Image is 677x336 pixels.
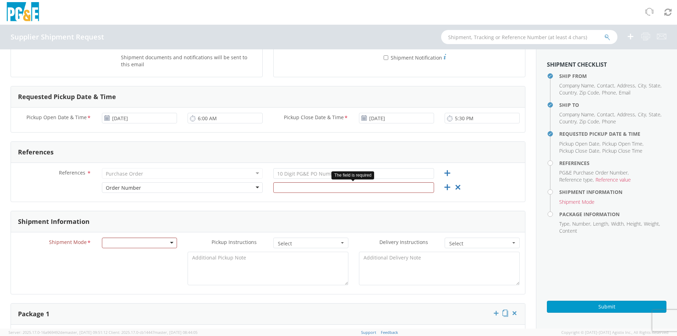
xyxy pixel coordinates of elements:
[49,239,87,247] span: Shipment Mode
[109,330,197,335] span: Client: 2025.17.0-cb14447
[559,176,593,183] span: Reference type
[593,220,608,227] span: Length
[449,240,511,247] span: Select
[579,89,599,96] span: Zip Code
[559,89,577,96] span: Country
[611,220,624,227] span: Width
[559,140,600,147] li: ,
[18,149,54,156] h3: References
[602,140,644,147] li: ,
[602,140,642,147] span: Pickup Open Time
[644,220,660,227] li: ,
[597,82,614,89] span: Contact
[649,111,660,118] span: State
[8,330,108,335] span: Server: 2025.17.0-16a969492de
[273,238,348,248] button: Select
[638,82,647,89] li: ,
[649,82,660,89] span: State
[579,118,600,125] li: ,
[559,140,599,147] span: Pickup Open Date
[602,89,616,96] span: Phone
[106,184,141,191] div: Order Number
[441,30,617,44] input: Shipment, Tracking or Reference Number (at least 4 chars)
[649,82,661,89] li: ,
[384,53,446,61] label: Shipment Notification
[559,160,666,166] h4: References
[559,73,666,79] h4: Ship From
[638,82,646,89] span: City
[559,89,578,96] li: ,
[617,82,635,89] span: Address
[559,227,577,234] span: Content
[559,111,595,118] li: ,
[106,170,143,177] div: Purchase Order
[559,147,600,154] li: ,
[559,118,577,125] span: Country
[154,330,197,335] span: master, [DATE] 08:44:05
[559,189,666,195] h4: Shipment Information
[617,111,636,118] li: ,
[559,102,666,108] h4: Ship To
[384,55,388,60] input: Shipment Notification
[445,238,520,248] button: Select
[331,171,374,179] div: The field is required
[649,111,661,118] li: ,
[278,240,339,247] span: Select
[597,111,614,118] span: Contact
[547,301,666,313] button: Submit
[559,220,569,227] span: Type
[273,168,434,179] input: 10 Digit PG&E PO Number
[59,169,85,176] span: References
[579,118,599,125] span: Zip Code
[593,220,609,227] li: ,
[572,220,590,227] span: Number
[212,239,257,245] span: Pickup Instructions
[611,220,625,227] li: ,
[284,114,344,122] span: Pickup Close Date & Time
[597,82,615,89] li: ,
[5,2,41,23] img: pge-logo-06675f144f4cfa6a6814.png
[547,61,607,68] strong: Shipment Checklist
[561,330,669,335] span: Copyright © [DATE]-[DATE] Agistix Inc., All Rights Reserved
[602,118,616,125] span: Phone
[559,198,594,205] span: Shipment Mode
[18,93,116,100] h3: Requested Pickup Date & Time
[559,118,578,125] li: ,
[617,111,635,118] span: Address
[361,330,376,335] a: Support
[627,220,641,227] span: Height
[26,114,87,122] span: Pickup Open Date & Time
[638,111,646,118] span: City
[18,311,49,318] h3: Package 1
[121,53,257,68] label: Shipment documents and notifications will be sent to this email
[559,111,594,118] span: Company Name
[65,330,108,335] span: master, [DATE] 09:51:12
[559,82,595,89] li: ,
[572,220,591,227] li: ,
[11,33,104,41] h4: Supplier Shipment Request
[379,239,428,245] span: Delivery Instructions
[579,89,600,96] li: ,
[559,169,629,176] li: ,
[644,220,659,227] span: Weight
[559,147,599,154] span: Pickup Close Date
[381,330,398,335] a: Feedback
[559,220,571,227] li: ,
[638,111,647,118] li: ,
[619,89,630,96] span: Email
[559,131,666,136] h4: Requested Pickup Date & Time
[559,82,594,89] span: Company Name
[602,147,642,154] span: Pickup Close Time
[18,218,90,225] h3: Shipment Information
[559,176,594,183] li: ,
[596,176,631,183] span: Reference value
[617,82,636,89] li: ,
[559,169,628,176] span: PG&E Purchase Order Number
[559,212,666,217] h4: Package Information
[627,220,642,227] li: ,
[597,111,615,118] li: ,
[602,89,617,96] li: ,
